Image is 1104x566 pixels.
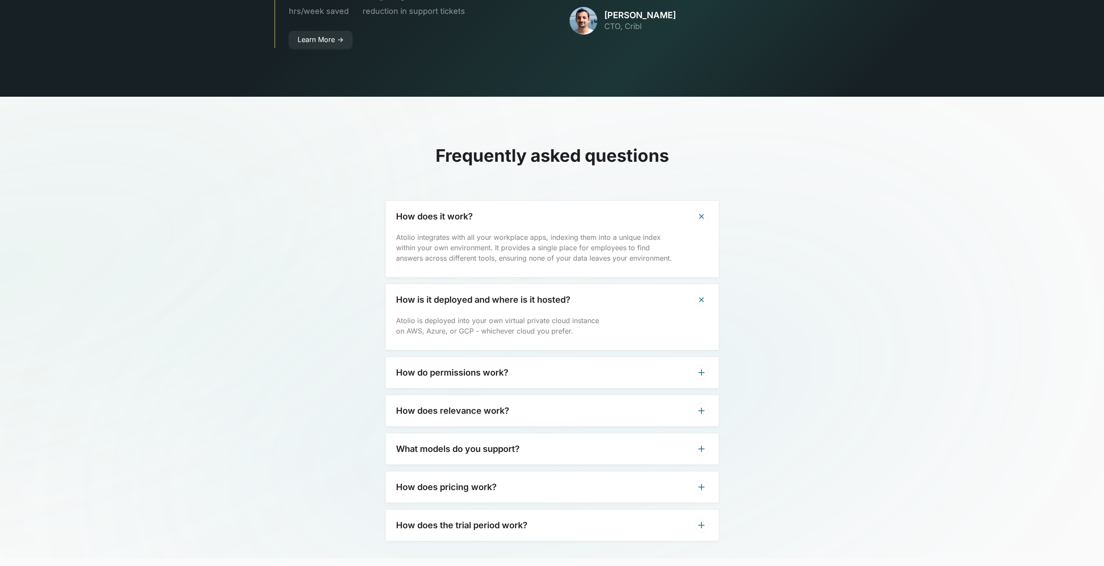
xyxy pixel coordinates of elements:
p: Atolio integrates with all your workplace apps, indexing them into a unique index within your own... [396,232,708,263]
h3: [PERSON_NAME] [604,10,676,20]
h3: How does the trial period work? [396,520,527,530]
h3: What models do you support? [396,444,520,454]
p: Atolio is deployed into your own virtual private cloud instance on AWS, Azure, or GCP - whichever... [396,315,708,336]
h3: How does relevance work? [396,406,509,416]
iframe: Chat Widget [1061,524,1104,566]
h3: How does pricing work? [396,482,497,492]
img: avatar [570,7,597,35]
p: hrs/week saved [289,5,349,17]
h3: How is it deployed and where is it hosted? [396,294,570,305]
h3: How does it work? [396,211,473,222]
h3: How do permissions work? [396,367,508,378]
p: reduction in support tickets [363,5,465,17]
p: CTO, Cribl [604,20,676,32]
h2: Frequently asked questions [386,145,719,166]
a: Learn More -> [289,31,352,48]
